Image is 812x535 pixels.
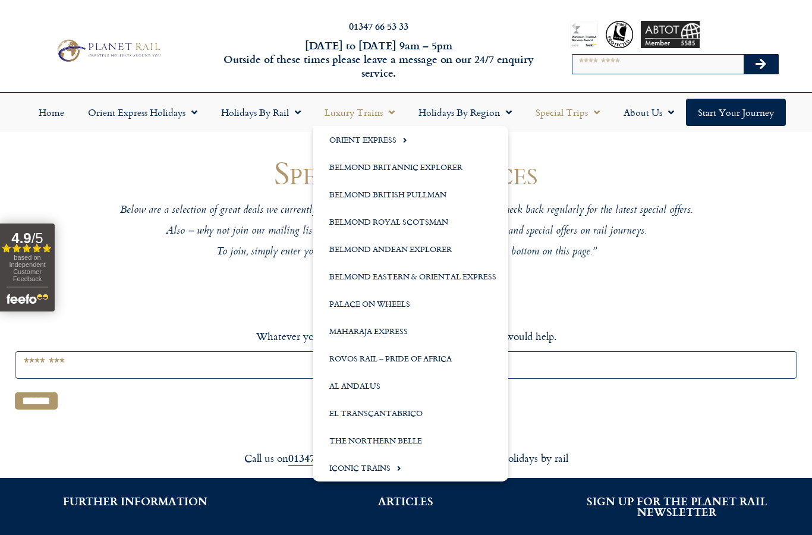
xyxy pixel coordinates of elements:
[313,290,508,317] a: Palace on Wheels
[288,496,523,506] h2: ARTICLES
[313,345,508,372] a: Rovos Rail – Pride of Africa
[15,329,797,344] p: Whatever you’re looking for isn’t here. Perhaps a search would help.
[313,126,508,481] ul: Luxury Trains
[313,399,508,427] a: El Transcantabrico
[73,451,739,465] div: Call us on to enquire about our tailor made holidays by rail
[313,235,508,263] a: Belmond Andean Explorer
[313,181,508,208] a: Belmond British Pullman
[313,317,508,345] a: Maharaja Express
[407,99,524,126] a: Holidays by Region
[76,99,209,126] a: Orient Express Holidays
[49,204,763,218] p: Below are a selection of great deals we currently have to offer on our rail holidays. Be sure to ...
[686,99,786,126] a: Start your Journey
[313,99,407,126] a: Luxury Trains
[219,39,538,80] h6: [DATE] to [DATE] 9am – 5pm Outside of these times please leave a message on our 24/7 enquiry serv...
[349,19,408,33] a: 01347 66 53 33
[524,99,612,126] a: Special Trips
[313,372,508,399] a: Al Andalus
[6,99,806,126] nav: Menu
[313,454,508,481] a: Iconic Trains
[313,208,508,235] a: Belmond Royal Scotsman
[49,155,763,190] h1: Special Experiences
[313,153,508,181] a: Belmond Britannic Explorer
[313,263,508,290] a: Belmond Eastern & Oriental Express
[612,99,686,126] a: About Us
[744,55,778,74] button: Search
[18,496,253,506] h2: FURTHER INFORMATION
[559,496,794,517] h2: SIGN UP FOR THE PLANET RAIL NEWSLETTER
[53,37,164,64] img: Planet Rail Train Holidays Logo
[27,99,76,126] a: Home
[313,126,508,153] a: Orient Express
[209,99,313,126] a: Holidays by Rail
[313,427,508,454] a: The Northern Belle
